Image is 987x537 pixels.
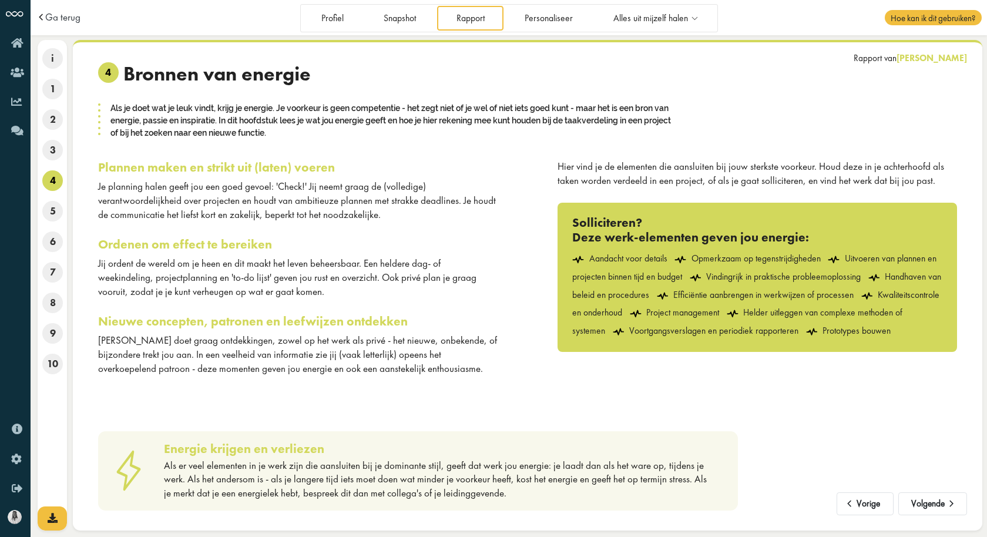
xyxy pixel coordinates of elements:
[42,79,63,99] span: 1
[437,6,503,30] a: Rapport
[613,325,799,337] div: Voortgangsverslagen en periodiek rapporteren
[164,441,708,457] h3: Energie krijgen en verliezen
[506,6,592,30] a: Personaliseer
[572,253,936,283] div: Uitvoeren van plannen en projecten binnen tijd en budget
[572,307,902,337] div: Helder uitleggen van complexe methoden of systemen
[42,140,63,160] span: 3
[572,271,941,301] div: Handhaven van beleid en procedures
[302,6,362,30] a: Profiel
[164,459,708,501] div: Als er veel elementen in je werk zijn die aansluiten bij je dominante stijl, geeft dat werk jou e...
[42,231,63,252] span: 6
[98,180,498,221] div: Je planning halen geeft jou een goed gevoel: 'Check!' Jij neemt graag de (volledige) verantwoorde...
[837,492,894,516] button: Vorige
[42,170,63,191] span: 4
[98,334,498,375] div: [PERSON_NAME] doet graag ontdekkingen, zowel op het werk als privé - het nieuwe, onbekende, of bi...
[365,6,435,30] a: Snapshot
[572,230,942,245] h3: Deze werk-elementen geven jou energie:
[558,160,957,188] div: Hier vind je de elementen die aansluiten bij jouw sterkste voorkeur. Houd deze in je achterhoofd ...
[613,14,688,24] span: Alles uit mijzelf halen
[854,52,967,64] div: Rapport van
[42,323,63,344] span: 9
[594,6,716,30] a: Alles uit mijzelf halen
[42,293,63,313] span: 8
[45,12,80,22] a: Ga terug
[806,325,891,337] div: Prototypes bouwen
[572,215,942,230] h3: Solliciteren?
[42,262,63,283] span: 7
[98,257,498,298] div: Jij ordent de wereld om je heen en dit maakt het leven beheersbaar. Een heldere dag- of weekindel...
[98,314,498,329] h3: Nieuwe concepten, patronen en leefwijzen ontdekken
[42,354,63,374] span: 10
[630,307,720,318] div: Project management
[657,289,854,301] div: Efficiëntie aanbrengen in werkwijzen of processen
[885,10,981,25] span: Hoe kan ik dit gebruiken?
[98,160,498,175] h3: Plannen maken en strikt uit (laten) voeren
[42,109,63,130] span: 2
[42,48,63,69] span: i
[42,201,63,221] span: 5
[898,492,967,516] button: Volgende
[897,52,967,64] span: [PERSON_NAME]
[674,253,821,264] div: Opmerkzaam op tegenstrijdigheden
[690,271,861,283] div: Vindingrijk in praktische probleemoplossing
[572,253,667,264] div: Aandacht voor details
[98,237,498,252] h3: Ordenen om effect te bereiken
[98,101,686,140] div: Als je doet wat je leuk vindt, krijg je energie. Je voorkeur is geen competentie - het zegt niet ...
[123,62,311,86] span: Bronnen van energie
[98,62,119,83] span: 4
